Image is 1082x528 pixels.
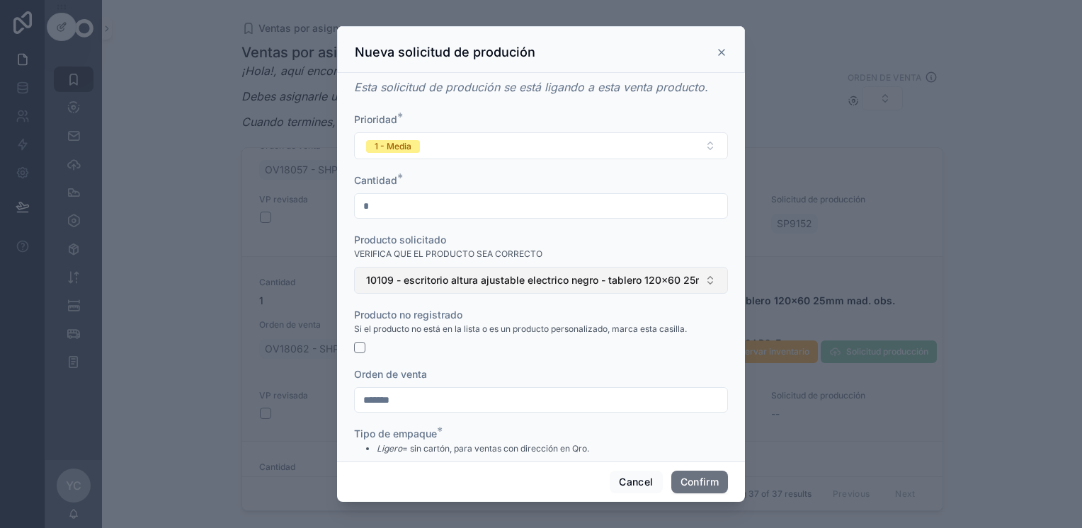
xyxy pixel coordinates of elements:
[354,80,708,94] em: Esta solicitud de produción se está ligando a esta venta producto.
[354,427,437,440] span: Tipo de empaque
[355,44,535,61] h3: Nueva solicitud de produción
[366,273,699,287] span: 10109 - escritorio altura ajustable electrico negro - tablero 120x60 25mm mad. obs.
[671,471,728,493] button: Confirm
[354,309,462,321] span: Producto no registrado
[354,132,728,159] button: Select Button
[354,113,397,125] span: Prioridad
[375,140,411,153] div: 1 - Media
[354,248,542,260] span: VERIFICA QUE EL PRODUCTO SEA CORRECTO
[377,442,589,455] p: = sin cartón, para ventas con dirección en Qro.
[354,234,446,246] span: Producto solicitado
[354,368,427,380] span: Orden de venta
[354,267,728,294] button: Select Button
[354,174,397,186] span: Cantidad
[354,323,687,335] span: Si el producto no está en la lista o es un producto personalizado, marca esta casilla.
[377,443,402,454] em: Ligero
[610,471,662,493] button: Cancel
